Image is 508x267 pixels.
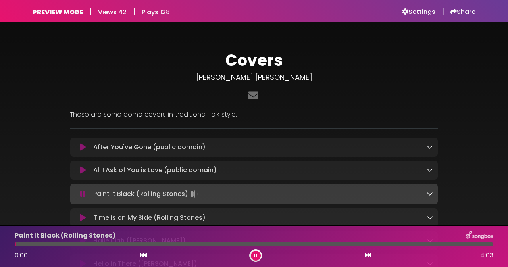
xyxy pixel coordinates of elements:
p: Time is on My Side (Rolling Stones) [93,213,206,223]
a: Settings [402,8,435,16]
p: Paint It Black (Rolling Stones) [15,231,115,240]
a: Share [450,8,475,16]
h6: Plays 128 [142,8,170,16]
h5: | [442,6,444,16]
h6: Views 42 [98,8,127,16]
p: Paint It Black (Rolling Stones) [93,188,199,200]
img: songbox-logo-white.png [466,231,493,241]
h6: PREVIEW MODE [33,8,83,16]
span: 0:00 [15,251,28,260]
p: After You've Gone (public domain) [93,142,206,152]
span: 4:03 [480,251,493,260]
p: These are some demo covers in traditional folk style. [70,110,438,119]
h1: Covers [70,51,438,70]
img: waveform4.gif [188,188,199,200]
p: All I Ask of You is Love (public domain) [93,165,217,175]
h5: | [133,6,135,16]
h3: [PERSON_NAME] [PERSON_NAME] [70,73,438,82]
h5: | [89,6,92,16]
